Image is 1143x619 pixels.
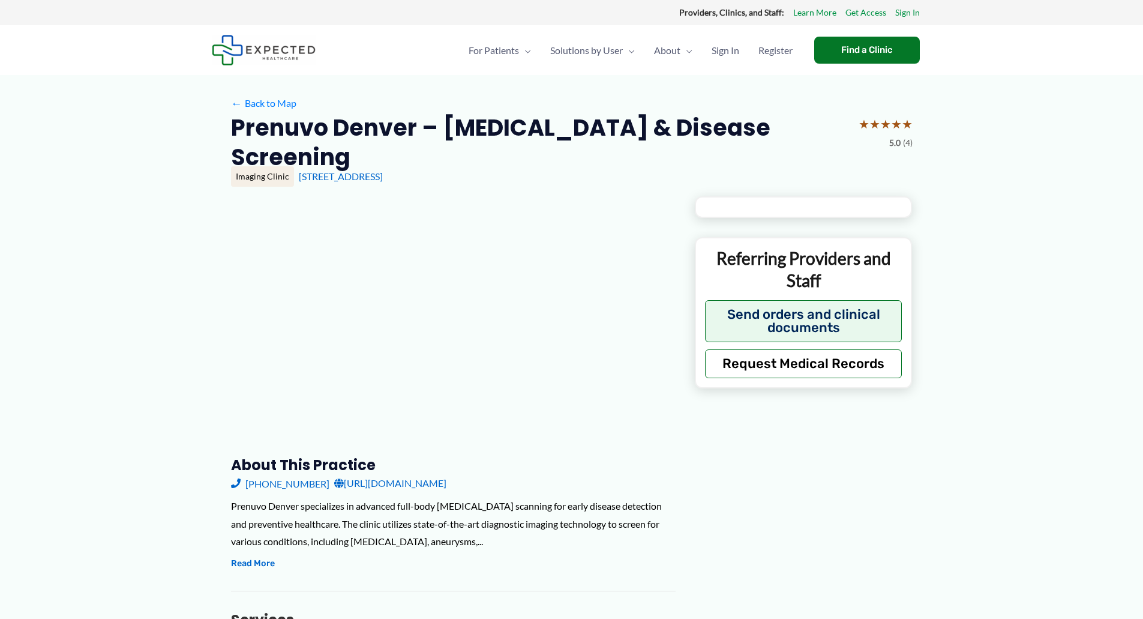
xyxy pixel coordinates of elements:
[758,29,793,71] span: Register
[231,97,242,109] span: ←
[869,113,880,135] span: ★
[231,94,296,112] a: ←Back to Map
[231,497,676,551] div: Prenuvo Denver specializes in advanced full-body [MEDICAL_DATA] scanning for early disease detect...
[814,37,920,64] a: Find a Clinic
[541,29,644,71] a: Solutions by UserMenu Toggle
[231,474,329,492] a: [PHONE_NUMBER]
[644,29,702,71] a: AboutMenu Toggle
[902,113,913,135] span: ★
[859,113,869,135] span: ★
[891,113,902,135] span: ★
[705,247,902,291] p: Referring Providers and Staff
[231,456,676,474] h3: About this practice
[712,29,739,71] span: Sign In
[749,29,802,71] a: Register
[880,113,891,135] span: ★
[519,29,531,71] span: Menu Toggle
[469,29,519,71] span: For Patients
[702,29,749,71] a: Sign In
[550,29,623,71] span: Solutions by User
[299,171,383,182] a: [STREET_ADDRESS]
[623,29,635,71] span: Menu Toggle
[705,349,902,378] button: Request Medical Records
[705,300,902,342] button: Send orders and clinical documents
[793,5,836,20] a: Learn More
[459,29,802,71] nav: Primary Site Navigation
[231,557,275,571] button: Read More
[895,5,920,20] a: Sign In
[654,29,680,71] span: About
[903,135,913,151] span: (4)
[680,29,692,71] span: Menu Toggle
[334,474,446,492] a: [URL][DOMAIN_NAME]
[845,5,886,20] a: Get Access
[679,7,784,17] strong: Providers, Clinics, and Staff:
[231,113,849,172] h2: Prenuvo Denver – [MEDICAL_DATA] & Disease Screening
[889,135,901,151] span: 5.0
[231,166,294,187] div: Imaging Clinic
[212,35,316,65] img: Expected Healthcare Logo - side, dark font, small
[459,29,541,71] a: For PatientsMenu Toggle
